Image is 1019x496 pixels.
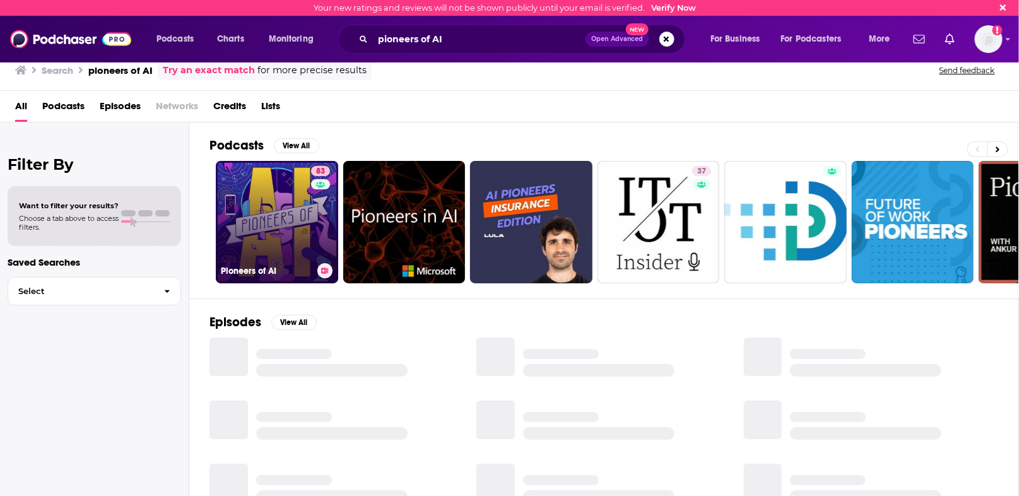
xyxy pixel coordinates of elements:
a: Show notifications dropdown [940,28,960,50]
span: Open Advanced [591,36,644,42]
a: PodcastsView All [209,138,319,153]
img: Podchaser - Follow, Share and Rate Podcasts [10,27,131,51]
span: Monitoring [269,30,314,48]
a: Episodes [100,96,141,122]
span: Choose a tab above to access filters. [19,214,119,232]
span: For Business [710,30,760,48]
span: For Podcasters [781,30,842,48]
a: 83Pioneers of AI [216,161,338,283]
div: Your new ratings and reviews will not be shown publicly until your email is verified. [314,3,696,13]
span: for more precise results [257,63,367,78]
img: User Profile [975,25,1003,53]
button: Select [8,277,181,305]
button: Open AdvancedNew [586,32,649,47]
a: Try an exact match [163,63,255,78]
h2: Filter By [8,155,181,174]
button: open menu [860,29,906,49]
button: Send feedback [936,65,999,76]
span: Want to filter your results? [19,201,119,210]
h3: pioneers of AI [88,64,153,76]
button: open menu [702,29,776,49]
button: Show profile menu [975,25,1003,53]
a: All [15,96,27,122]
span: Networks [156,96,198,122]
button: open menu [773,29,860,49]
a: EpisodesView All [209,314,317,330]
svg: Email not verified [992,25,1003,35]
button: open menu [148,29,210,49]
a: 37 [598,161,720,283]
span: Charts [217,30,244,48]
div: Search podcasts, credits, & more... [350,25,697,54]
h2: Episodes [209,314,261,330]
a: Podcasts [42,96,85,122]
span: 37 [697,165,706,178]
span: New [626,23,649,35]
h3: Pioneers of AI [221,266,312,276]
a: Credits [213,96,246,122]
p: Saved Searches [8,256,181,268]
button: View All [271,315,317,330]
span: Podcasts [156,30,194,48]
h3: Search [42,64,73,76]
button: View All [274,138,319,153]
a: Charts [209,29,252,49]
input: Search podcasts, credits, & more... [373,29,586,49]
h2: Podcasts [209,138,264,153]
a: 83 [311,166,330,176]
button: open menu [260,29,330,49]
span: More [869,30,890,48]
span: Logged in as dresnic [975,25,1003,53]
a: 37 [692,166,711,176]
a: Verify Now [651,3,696,13]
a: Lists [261,96,280,122]
span: 83 [316,165,325,178]
a: Show notifications dropdown [909,28,930,50]
span: Select [8,287,154,295]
